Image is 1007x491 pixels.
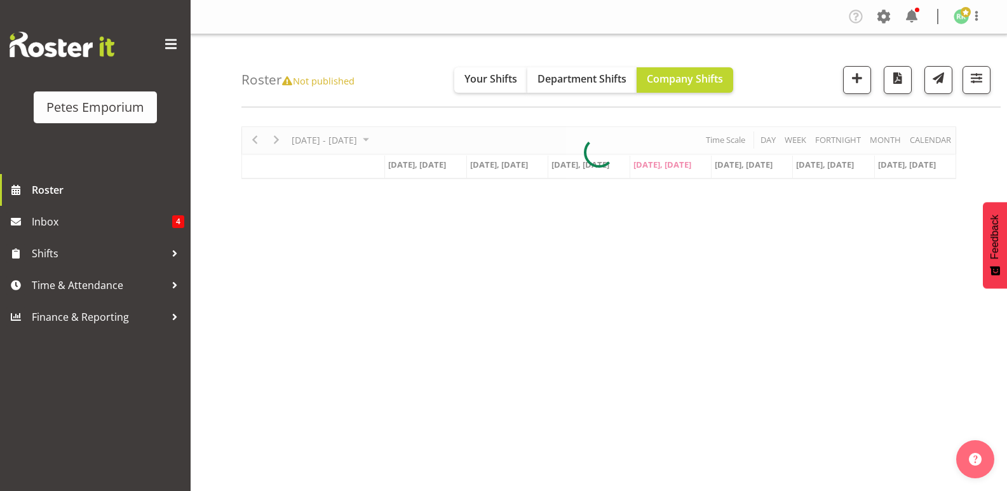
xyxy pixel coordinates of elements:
[32,276,165,295] span: Time & Attendance
[32,180,184,199] span: Roster
[884,66,912,94] button: Download a PDF of the roster according to the set date range.
[924,66,952,94] button: Send a list of all shifts for the selected filtered period to all rostered employees.
[10,32,114,57] img: Rosterit website logo
[32,244,165,263] span: Shifts
[954,9,969,24] img: ruth-robertson-taylor722.jpg
[637,67,733,93] button: Company Shifts
[963,66,990,94] button: Filter Shifts
[537,72,626,86] span: Department Shifts
[282,74,354,87] span: Not published
[46,98,144,117] div: Petes Emporium
[454,67,527,93] button: Your Shifts
[647,72,723,86] span: Company Shifts
[464,72,517,86] span: Your Shifts
[32,307,165,326] span: Finance & Reporting
[983,202,1007,288] button: Feedback - Show survey
[32,212,172,231] span: Inbox
[241,72,354,87] h4: Roster
[989,215,1001,259] span: Feedback
[172,215,184,228] span: 4
[969,453,982,466] img: help-xxl-2.png
[527,67,637,93] button: Department Shifts
[843,66,871,94] button: Add a new shift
